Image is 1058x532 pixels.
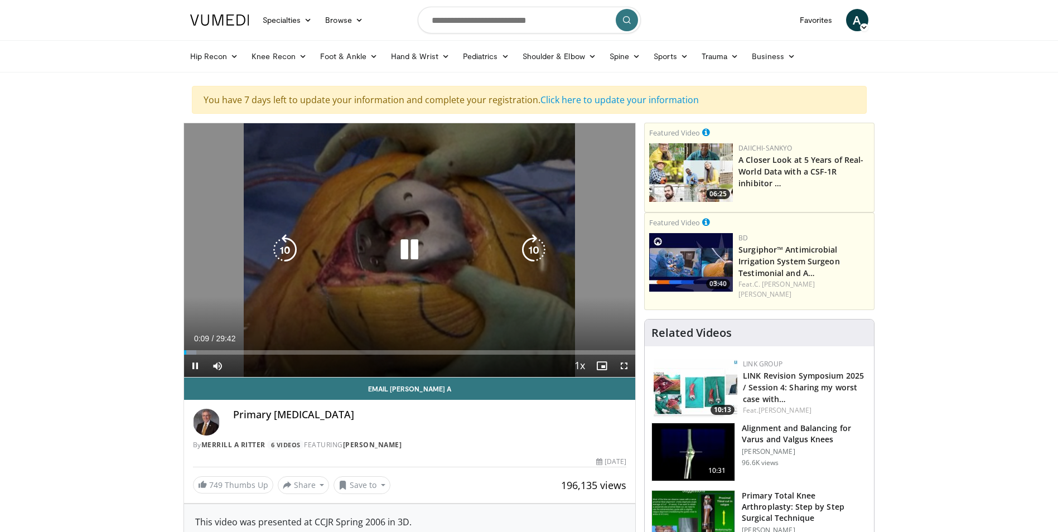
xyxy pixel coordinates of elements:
p: [PERSON_NAME] [742,447,867,456]
img: Avatar [193,409,220,436]
a: Hand & Wrist [384,45,456,67]
a: 10:13 [654,359,737,418]
span: 749 [209,480,223,490]
a: Email [PERSON_NAME] A [184,378,636,400]
a: 10:31 Alignment and Balancing for Varus and Valgus Knees [PERSON_NAME] 96.6K views [651,423,867,482]
a: Shoulder & Elbow [516,45,603,67]
button: Save to [334,476,390,494]
img: 70422da6-974a-44ac-bf9d-78c82a89d891.150x105_q85_crop-smart_upscale.jpg [649,233,733,292]
a: 06:25 [649,143,733,202]
a: A Closer Look at 5 Years of Real-World Data with a CSF-1R inhibitor … [738,154,863,188]
p: 96.6K views [742,458,779,467]
a: Merrill A Ritter [201,440,265,449]
a: Pediatrics [456,45,516,67]
button: Mute [206,355,229,377]
div: Feat. [738,279,869,299]
span: 03:40 [706,279,730,289]
span: / [212,334,214,343]
div: This video was presented at CCJR Spring 2006 in 3D. [195,515,625,529]
span: 196,135 views [561,478,626,492]
a: Daiichi-Sankyo [738,143,792,153]
a: 6 Videos [267,440,304,449]
input: Search topics, interventions [418,7,641,33]
a: Surgiphor™ Antimicrobial Irrigation System Surgeon Testimonial and A… [738,244,840,278]
a: Specialties [256,9,319,31]
a: LINK Group [743,359,782,369]
button: Pause [184,355,206,377]
a: 749 Thumbs Up [193,476,273,494]
a: [PERSON_NAME] [343,440,402,449]
a: Spine [603,45,647,67]
a: Hip Recon [183,45,245,67]
a: Business [745,45,802,67]
small: Featured Video [649,128,700,138]
span: 0:09 [194,334,209,343]
a: A [846,9,868,31]
span: 06:25 [706,189,730,199]
h4: Primary [MEDICAL_DATA] [233,409,627,421]
a: Favorites [793,9,839,31]
span: 10:31 [704,465,731,476]
div: [DATE] [596,457,626,467]
span: 29:42 [216,334,235,343]
div: By FEATURING [193,440,627,450]
h4: Related Videos [651,326,732,340]
a: Knee Recon [245,45,313,67]
h3: Alignment and Balancing for Varus and Valgus Knees [742,423,867,445]
a: LINK Revision Symposium 2025 / Session 4: Sharing my worst case with… [743,370,864,404]
div: Progress Bar [184,350,636,355]
a: 03:40 [649,233,733,292]
a: BD [738,233,748,243]
button: Share [278,476,330,494]
a: Click here to update your information [540,94,699,106]
small: Featured Video [649,217,700,228]
h3: Primary Total Knee Arthroplasty: Step by Step Surgical Technique [742,490,867,524]
div: Feat. [743,405,865,415]
a: [PERSON_NAME] [759,405,811,415]
img: VuMedi Logo [190,14,249,26]
a: C. [PERSON_NAME] [PERSON_NAME] [738,279,815,299]
video-js: Video Player [184,123,636,378]
span: 10:13 [711,405,735,415]
img: 38523_0000_3.png.150x105_q85_crop-smart_upscale.jpg [652,423,735,481]
img: 93c22cae-14d1-47f0-9e4a-a244e824b022.png.150x105_q85_crop-smart_upscale.jpg [649,143,733,202]
a: Browse [318,9,370,31]
img: f9493799-59aa-4618-a9ba-3df8bd5d89e5.150x105_q85_crop-smart_upscale.jpg [654,359,737,418]
button: Fullscreen [613,355,635,377]
div: You have 7 days left to update your information and complete your registration. [192,86,867,114]
a: Foot & Ankle [313,45,384,67]
button: Playback Rate [568,355,591,377]
a: Sports [647,45,695,67]
a: Trauma [695,45,746,67]
button: Enable picture-in-picture mode [591,355,613,377]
